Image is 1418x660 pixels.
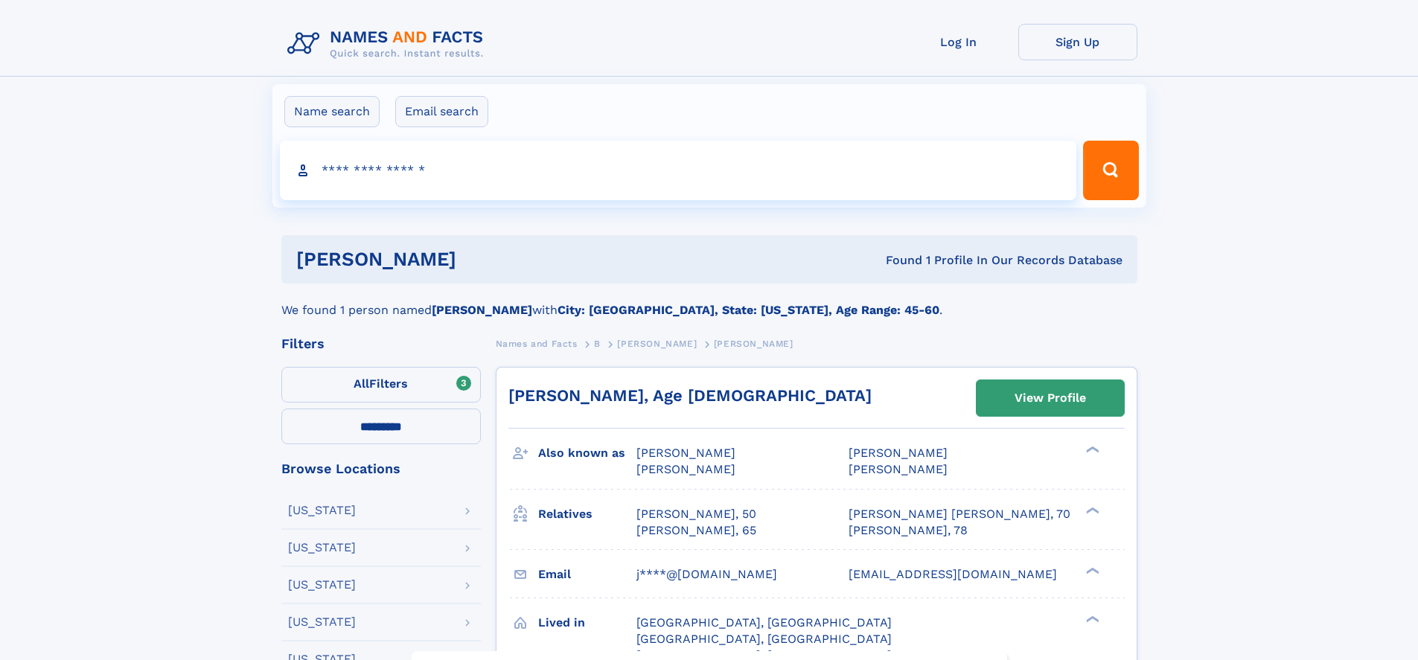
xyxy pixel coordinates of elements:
[636,522,756,539] a: [PERSON_NAME], 65
[538,502,636,527] h3: Relatives
[395,96,488,127] label: Email search
[432,303,532,317] b: [PERSON_NAME]
[594,339,601,349] span: B
[281,337,481,350] div: Filters
[849,522,968,539] a: [PERSON_NAME], 78
[849,506,1070,522] a: [PERSON_NAME] [PERSON_NAME], 70
[617,339,697,349] span: [PERSON_NAME]
[636,632,892,646] span: [GEOGRAPHIC_DATA], [GEOGRAPHIC_DATA]
[288,616,356,628] div: [US_STATE]
[671,252,1122,269] div: Found 1 Profile In Our Records Database
[280,141,1077,200] input: search input
[594,334,601,353] a: B
[1082,614,1100,624] div: ❯
[1082,505,1100,515] div: ❯
[288,504,356,516] div: [US_STATE]
[636,446,735,460] span: [PERSON_NAME]
[636,615,892,629] span: [GEOGRAPHIC_DATA], [GEOGRAPHIC_DATA]
[1082,445,1100,455] div: ❯
[288,579,356,591] div: [US_STATE]
[714,339,793,349] span: [PERSON_NAME]
[281,24,496,64] img: Logo Names and Facts
[636,462,735,476] span: [PERSON_NAME]
[281,367,481,403] label: Filters
[849,567,1057,581] span: [EMAIL_ADDRESS][DOMAIN_NAME]
[899,24,1018,60] a: Log In
[354,377,369,391] span: All
[636,506,756,522] a: [PERSON_NAME], 50
[296,250,671,269] h1: [PERSON_NAME]
[496,334,578,353] a: Names and Facts
[288,542,356,554] div: [US_STATE]
[508,386,872,405] a: [PERSON_NAME], Age [DEMOGRAPHIC_DATA]
[849,462,948,476] span: [PERSON_NAME]
[977,380,1124,416] a: View Profile
[1083,141,1138,200] button: Search Button
[538,440,636,466] h3: Also known as
[281,283,1137,319] div: We found 1 person named with .
[281,462,481,475] div: Browse Locations
[538,610,636,635] h3: Lived in
[1018,24,1137,60] a: Sign Up
[538,562,636,587] h3: Email
[1015,381,1086,415] div: View Profile
[1082,566,1100,575] div: ❯
[284,96,380,127] label: Name search
[617,334,697,353] a: [PERSON_NAME]
[558,303,939,317] b: City: [GEOGRAPHIC_DATA], State: [US_STATE], Age Range: 45-60
[849,446,948,460] span: [PERSON_NAME]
